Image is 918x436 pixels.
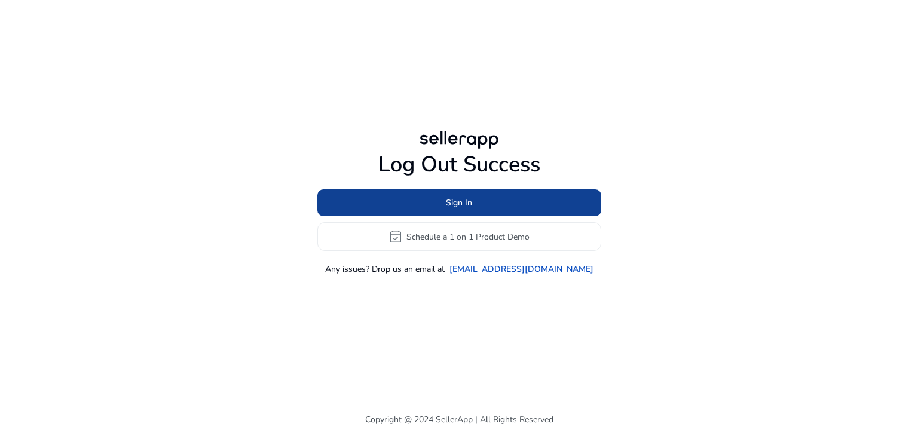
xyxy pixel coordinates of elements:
[317,152,601,177] h1: Log Out Success
[446,196,472,209] span: Sign In
[388,229,403,244] span: event_available
[325,263,445,275] p: Any issues? Drop us an email at
[317,222,601,251] button: event_availableSchedule a 1 on 1 Product Demo
[317,189,601,216] button: Sign In
[449,263,593,275] a: [EMAIL_ADDRESS][DOMAIN_NAME]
